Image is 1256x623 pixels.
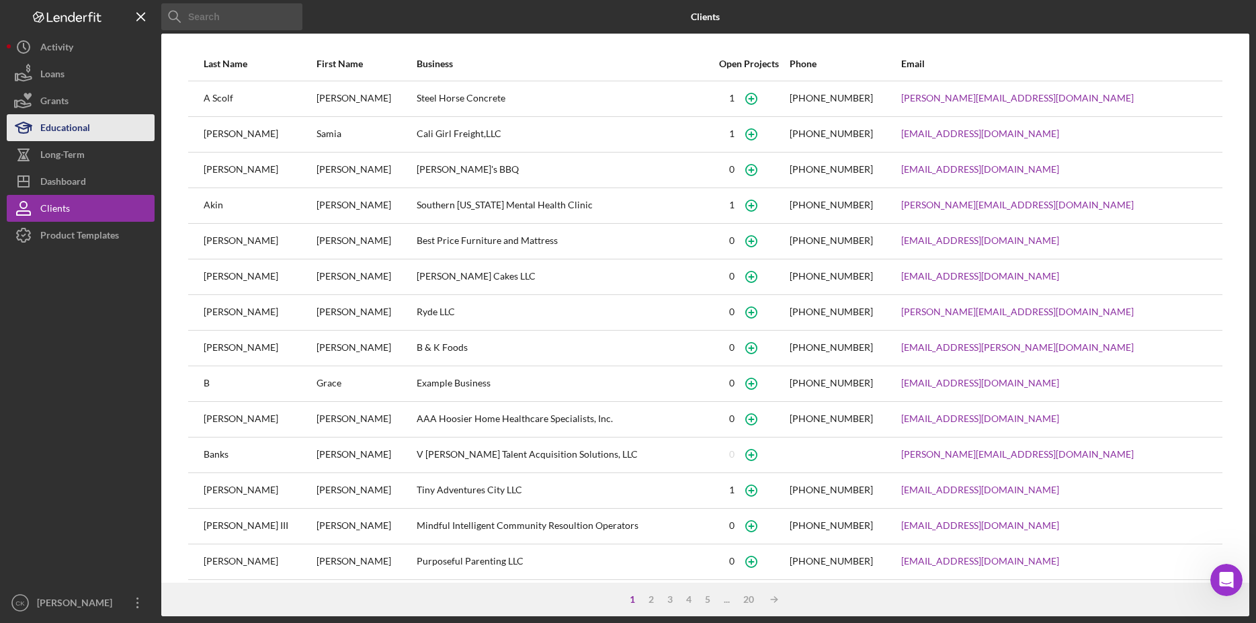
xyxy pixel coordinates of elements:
div: [PERSON_NAME] [204,118,315,151]
div: 1 [623,594,642,605]
div: Best Price Furniture and Mattress [417,224,708,258]
div: [PERSON_NAME] [317,545,415,579]
div: 1 [729,200,735,210]
div: [PHONE_NUMBER] [790,271,873,282]
div: 1 [729,485,735,495]
div: 0 [729,342,735,353]
div: [PHONE_NUMBER] [790,378,873,388]
div: Purposeful Parenting LLC [417,545,708,579]
button: Activity [7,34,155,60]
div: [PERSON_NAME] [317,581,415,614]
a: [PERSON_NAME][EMAIL_ADDRESS][DOMAIN_NAME] [901,93,1134,103]
div: 2 [642,594,661,605]
div: [PHONE_NUMBER] [790,413,873,424]
a: [EMAIL_ADDRESS][DOMAIN_NAME] [901,556,1059,567]
div: [PHONE_NUMBER] [790,306,873,317]
div: [PHONE_NUMBER] [790,128,873,139]
button: Clients [7,195,155,222]
button: Loans [7,60,155,87]
div: 4 [679,594,698,605]
a: [EMAIL_ADDRESS][DOMAIN_NAME] [901,378,1059,388]
div: [PERSON_NAME] [204,224,315,258]
div: Akin [204,189,315,222]
div: Grants [40,87,69,118]
a: [PERSON_NAME][EMAIL_ADDRESS][DOMAIN_NAME] [901,449,1134,460]
div: 3 [661,594,679,605]
button: Long-Term [7,141,155,168]
div: B & K Foods [417,331,708,365]
div: Sea4yourself [417,581,708,614]
div: 0 [729,306,735,317]
div: B [204,367,315,401]
input: Search [161,3,302,30]
div: Phone [790,58,900,69]
div: [PHONE_NUMBER] [790,485,873,495]
div: Last Name [204,58,315,69]
div: [PHONE_NUMBER] [790,200,873,210]
div: 0 [729,556,735,567]
a: [EMAIL_ADDRESS][DOMAIN_NAME] [901,128,1059,139]
div: [PERSON_NAME] [317,509,415,543]
div: Clients [40,195,70,225]
a: [EMAIL_ADDRESS][DOMAIN_NAME] [901,413,1059,424]
div: [PHONE_NUMBER] [790,520,873,531]
a: [EMAIL_ADDRESS][DOMAIN_NAME] [901,485,1059,495]
a: Product Templates [7,222,155,249]
div: Southern [US_STATE] Mental Health Clinic [417,189,708,222]
div: 5 [698,594,717,605]
div: First Name [317,58,415,69]
div: [PERSON_NAME] [317,153,415,187]
div: [PERSON_NAME] [317,474,415,507]
div: [PERSON_NAME] [317,331,415,365]
div: Cali Girl Freight,LLC [417,118,708,151]
div: [PHONE_NUMBER] [790,93,873,103]
a: Educational [7,114,155,141]
div: 20 [737,594,761,605]
div: [PERSON_NAME] [317,189,415,222]
div: [PERSON_NAME] [317,296,415,329]
div: [PERSON_NAME] [204,581,315,614]
div: [PHONE_NUMBER] [790,342,873,353]
a: [EMAIL_ADDRESS][PERSON_NAME][DOMAIN_NAME] [901,342,1134,353]
div: Loans [40,60,65,91]
div: 0 [729,271,735,282]
div: 0 [729,520,735,531]
div: 0 [729,164,735,175]
a: [EMAIL_ADDRESS][DOMAIN_NAME] [901,164,1059,175]
div: [PERSON_NAME] [34,589,121,620]
div: Ryde LLC [417,296,708,329]
div: Tiny Adventures City LLC [417,474,708,507]
a: [PERSON_NAME][EMAIL_ADDRESS][DOMAIN_NAME] [901,306,1134,317]
div: Open Projects [710,58,789,69]
div: 1 [729,128,735,139]
div: [PHONE_NUMBER] [790,556,873,567]
div: [PERSON_NAME]'s BBQ [417,153,708,187]
div: [PERSON_NAME] [317,260,415,294]
div: [PERSON_NAME] [317,403,415,436]
div: A Scolf [204,82,315,116]
div: [PHONE_NUMBER] [790,164,873,175]
a: [EMAIL_ADDRESS][DOMAIN_NAME] [901,271,1059,282]
div: Samia [317,118,415,151]
div: 0 [729,449,735,460]
a: [EMAIL_ADDRESS][DOMAIN_NAME] [901,235,1059,246]
div: [PERSON_NAME] III [204,509,315,543]
div: [PERSON_NAME] [204,331,315,365]
div: Banks [204,438,315,472]
button: Grants [7,87,155,114]
div: Dashboard [40,168,86,198]
div: 0 [729,235,735,246]
div: [PERSON_NAME] [317,224,415,258]
div: [PERSON_NAME] [204,403,315,436]
div: [PERSON_NAME] [317,82,415,116]
button: CK[PERSON_NAME] [7,589,155,616]
div: [PERSON_NAME] [204,153,315,187]
button: Dashboard [7,168,155,195]
div: Mindful Intelligent Community Resoultion Operators [417,509,708,543]
div: [PERSON_NAME] [317,438,415,472]
div: Product Templates [40,222,119,252]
